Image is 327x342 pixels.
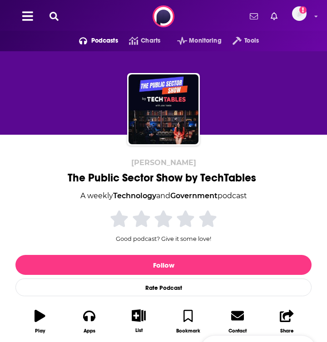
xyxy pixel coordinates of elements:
div: Contact [228,327,247,334]
button: open menu [166,34,222,48]
a: Show notifications dropdown [246,9,262,24]
img: User Profile [292,6,307,21]
span: Tools [244,34,259,47]
span: [PERSON_NAME] [131,158,196,167]
span: Logged in as TrevorC [292,6,307,21]
span: Charts [141,34,160,47]
div: Apps [84,328,95,334]
span: Monitoring [189,34,221,47]
a: Contact [213,303,263,339]
button: open menu [222,34,259,48]
a: Charts [118,34,160,48]
button: List [114,303,163,339]
a: Government [170,191,218,200]
div: Share [280,328,294,334]
span: and [156,191,170,200]
img: The Public Sector Show by TechTables [129,74,198,144]
div: List [135,327,143,333]
button: open menu [68,34,118,48]
div: A weekly podcast [80,190,247,202]
a: Logged in as TrevorC [292,6,312,26]
button: Follow [15,255,312,275]
span: Podcasts [91,34,118,47]
a: Technology [113,191,156,200]
div: Play [35,328,45,334]
img: Podchaser - Follow, Share and Rate Podcasts [153,5,174,27]
div: Rate Podcast [15,278,312,296]
button: Play [15,303,65,339]
svg: Add a profile image [299,6,307,14]
button: Share [262,303,312,339]
button: Apps [65,303,114,339]
a: Show notifications dropdown [267,9,281,24]
span: Good podcast? Give it some love! [116,235,211,242]
div: Good podcast? Give it some love! [95,209,232,242]
div: Bookmark [176,328,200,334]
button: Bookmark [163,303,213,339]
